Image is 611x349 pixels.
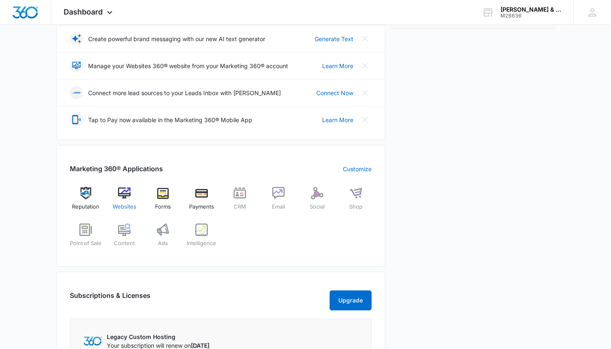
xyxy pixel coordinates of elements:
img: Marketing 360 Logo [84,337,102,345]
a: Reputation [70,187,102,217]
a: Ads [147,224,179,253]
span: [DATE] [191,342,209,349]
a: Intelligence [185,224,217,253]
a: Content [108,224,140,253]
span: Point of Sale [70,239,101,248]
span: Reputation [72,203,99,211]
a: Forms [147,187,179,217]
p: Create powerful brand messaging with our new AI text generator [88,34,265,43]
button: Close [358,59,372,72]
span: Shop [349,203,362,211]
a: Generate Text [315,34,353,43]
span: Dashboard [64,7,103,16]
span: Social [310,203,325,211]
a: Websites [108,187,140,217]
div: account id [500,13,561,19]
p: Tap to Pay now available in the Marketing 360® Mobile App [88,116,252,124]
span: Content [114,239,135,248]
a: Payments [185,187,217,217]
span: Intelligence [187,239,216,248]
button: Close [358,86,372,99]
h2: Marketing 360® Applications [70,164,163,174]
span: Payments [189,203,214,211]
a: Shop [340,187,372,217]
div: account name [500,6,561,13]
button: Close [358,32,372,45]
span: Ads [158,239,168,248]
a: Learn More [322,61,353,70]
span: Websites [113,203,136,211]
a: Learn More [322,116,353,124]
p: Connect more lead sources to your Leads Inbox with [PERSON_NAME] [88,88,281,97]
h2: Subscriptions & Licenses [70,290,150,307]
span: Forms [155,203,171,211]
span: CRM [234,203,246,211]
a: Connect Now [316,88,353,97]
span: Email [272,203,285,211]
button: Upgrade [330,290,372,310]
p: Legacy Custom Hosting [107,332,209,341]
a: Email [263,187,295,217]
a: Point of Sale [70,224,102,253]
button: Close [358,113,372,126]
a: Social [301,187,333,217]
a: CRM [224,187,256,217]
p: Manage your Websites 360® website from your Marketing 360® account [88,61,288,70]
a: Customize [343,165,372,173]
